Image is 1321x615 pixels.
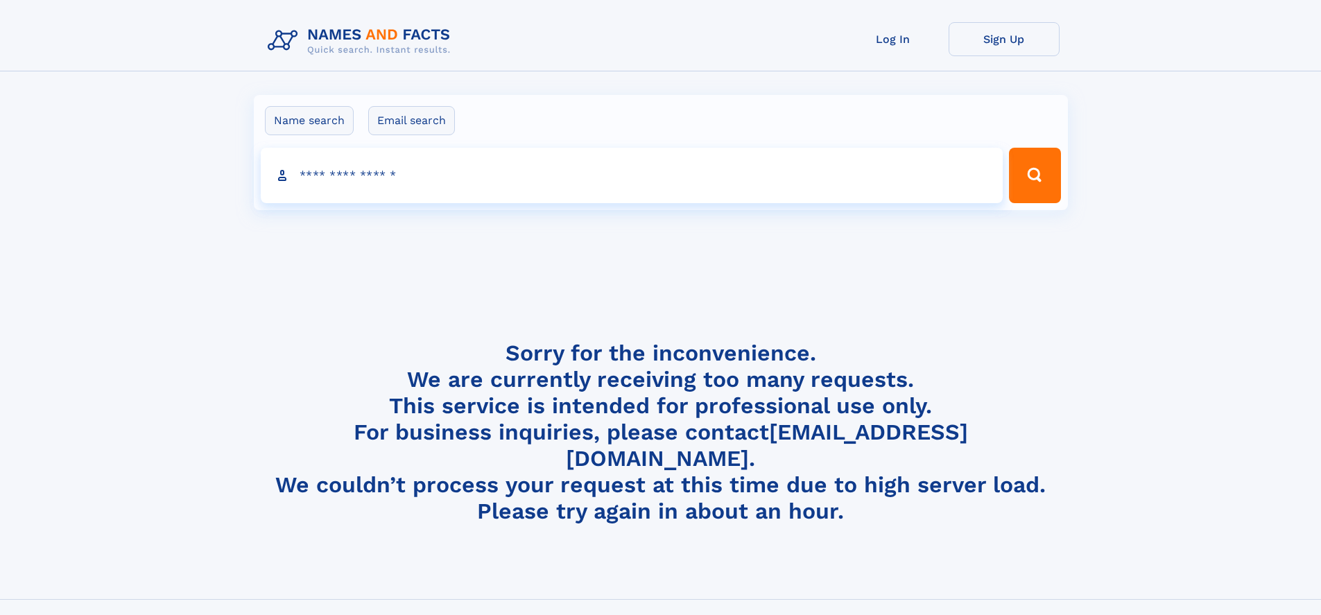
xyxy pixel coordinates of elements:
[261,148,1003,203] input: search input
[262,340,1060,525] h4: Sorry for the inconvenience. We are currently receiving too many requests. This service is intend...
[949,22,1060,56] a: Sign Up
[566,419,968,471] a: [EMAIL_ADDRESS][DOMAIN_NAME]
[1009,148,1060,203] button: Search Button
[368,106,455,135] label: Email search
[262,22,462,60] img: Logo Names and Facts
[265,106,354,135] label: Name search
[838,22,949,56] a: Log In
